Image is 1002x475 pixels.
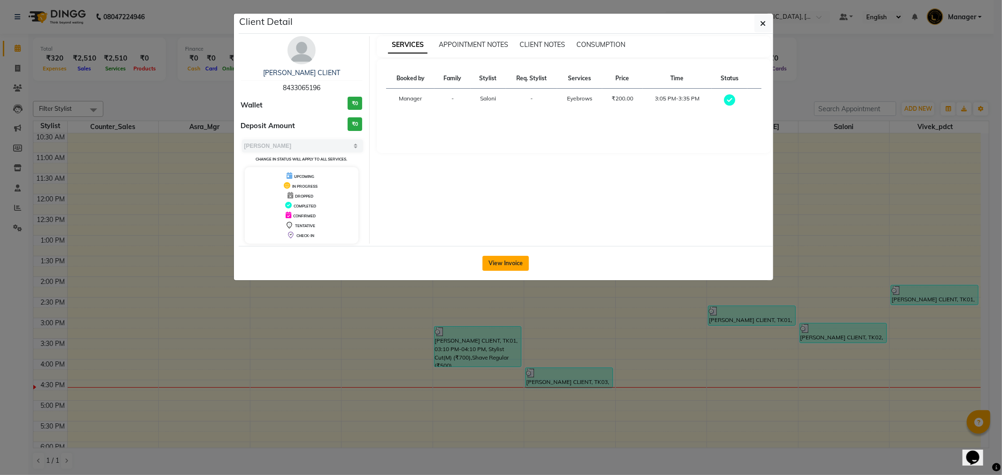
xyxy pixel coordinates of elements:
[241,121,295,131] span: Deposit Amount
[295,223,315,228] span: TENTATIVE
[557,69,602,89] th: Services
[439,40,508,49] span: APPOINTMENT NOTES
[435,69,470,89] th: Family
[388,37,427,54] span: SERVICES
[482,256,529,271] button: View Invoice
[348,97,362,110] h3: ₹0
[563,94,597,103] div: Eyebrows
[602,69,643,89] th: Price
[296,233,314,238] span: CHECK-IN
[643,89,711,113] td: 3:05 PM-3:35 PM
[263,69,340,77] a: [PERSON_NAME] CLIENT
[295,194,313,199] span: DROPPED
[480,95,496,102] span: Saloni
[643,69,711,89] th: Time
[293,214,316,218] span: CONFIRMED
[471,69,506,89] th: Stylist
[287,36,316,64] img: avatar
[241,100,263,111] span: Wallet
[520,40,565,49] span: CLIENT NOTES
[506,89,558,113] td: -
[283,84,320,92] span: 8433065196
[963,437,993,466] iframe: chat widget
[608,94,637,103] div: ₹200.00
[292,184,318,189] span: IN PROGRESS
[294,204,316,208] span: COMPLETED
[240,15,293,29] h5: Client Detail
[256,157,347,161] small: Change in status will apply to all services.
[435,89,470,113] td: -
[506,69,558,89] th: Req. Stylist
[576,40,625,49] span: CONSUMPTION
[294,174,314,179] span: UPCOMING
[348,117,362,131] h3: ₹0
[386,69,435,89] th: Booked by
[386,89,435,113] td: Manager
[712,69,747,89] th: Status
